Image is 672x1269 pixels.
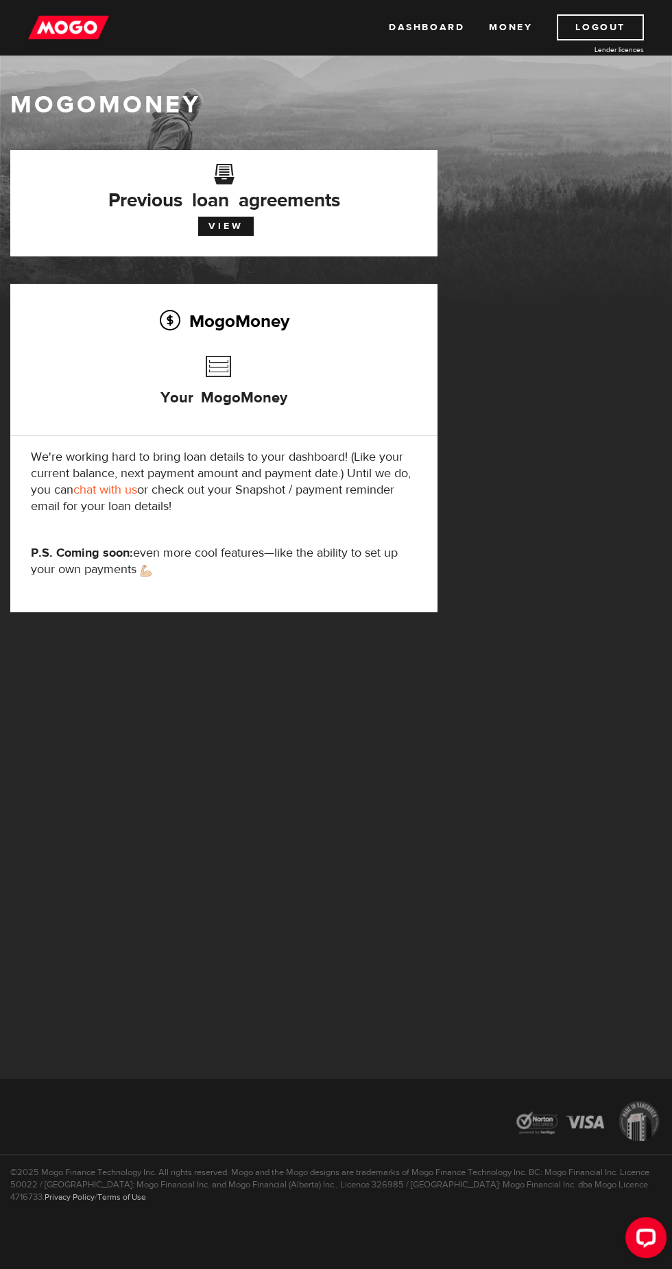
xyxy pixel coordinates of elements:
[45,1192,95,1202] a: Privacy Policy
[31,306,417,335] h2: MogoMoney
[73,482,137,498] a: chat with us
[614,1211,672,1269] iframe: LiveChat chat widget
[31,545,417,578] p: even more cool features—like the ability to set up your own payments
[31,173,417,207] h3: Previous loan agreements
[541,45,644,55] a: Lender licences
[198,217,254,236] a: View
[504,1091,672,1155] img: legal-icons-92a2ffecb4d32d839781d1b4e4802d7b.png
[557,14,644,40] a: Logout
[489,14,532,40] a: Money
[160,349,287,427] h3: Your MogoMoney
[28,14,109,40] img: mogo_logo-11ee424be714fa7cbb0f0f49df9e16ec.png
[97,1192,146,1202] a: Terms of Use
[31,545,133,561] strong: P.S. Coming soon:
[31,449,417,515] p: We're working hard to bring loan details to your dashboard! (Like your current balance, next paym...
[141,565,152,577] img: strong arm emoji
[10,90,662,119] h1: MogoMoney
[389,14,464,40] a: Dashboard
